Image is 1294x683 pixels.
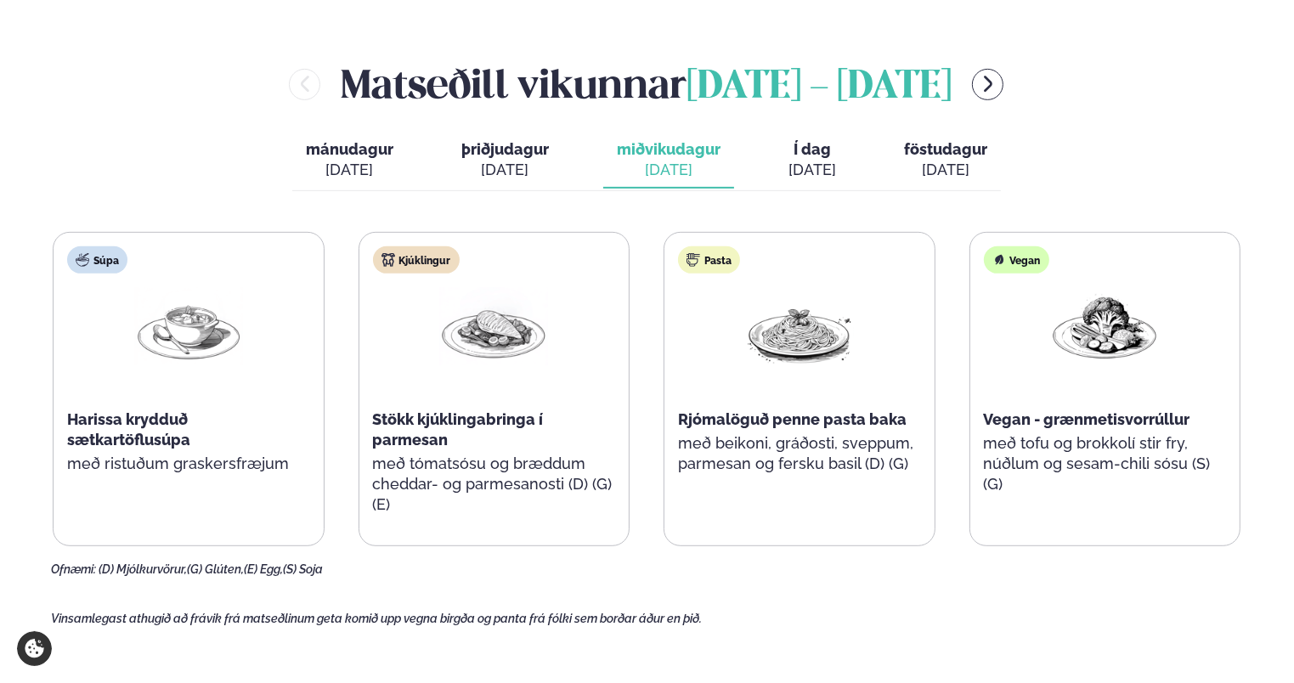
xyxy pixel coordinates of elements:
[788,139,836,160] span: Í dag
[373,454,616,515] p: með tómatsósu og bræddum cheddar- og parmesanosti (D) (G) (E)
[788,160,836,180] div: [DATE]
[603,133,734,189] button: miðvikudagur [DATE]
[341,56,952,111] h2: Matseðill vikunnar
[306,160,393,180] div: [DATE]
[448,133,562,189] button: þriðjudagur [DATE]
[617,140,720,158] span: miðvikudagur
[244,562,283,576] span: (E) Egg,
[687,69,952,106] span: [DATE] - [DATE]
[904,160,987,180] div: [DATE]
[984,433,1227,494] p: með tofu og brokkolí stir fry, núðlum og sesam-chili sósu (S) (G)
[187,562,244,576] span: (G) Glúten,
[461,140,549,158] span: þriðjudagur
[972,69,1003,100] button: menu-btn-right
[381,253,395,267] img: chicken.svg
[76,253,89,267] img: soup.svg
[283,562,323,576] span: (S) Soja
[678,433,921,474] p: með beikoni, gráðosti, sveppum, parmesan og fersku basil (D) (G)
[373,410,544,449] span: Stökk kjúklingabringa í parmesan
[51,612,702,625] span: Vinsamlegast athugið að frávik frá matseðlinum geta komið upp vegna birgða og panta frá fólki sem...
[289,69,320,100] button: menu-btn-left
[678,410,907,428] span: Rjómalöguð penne pasta baka
[984,246,1049,274] div: Vegan
[687,253,700,267] img: pasta.svg
[373,246,460,274] div: Kjúklingur
[17,631,52,666] a: Cookie settings
[67,246,127,274] div: Súpa
[904,140,987,158] span: föstudagur
[292,133,407,189] button: mánudagur [DATE]
[439,287,548,366] img: Chicken-breast.png
[67,454,310,474] p: með ristuðum graskersfræjum
[775,133,850,189] button: Í dag [DATE]
[617,160,720,180] div: [DATE]
[51,562,96,576] span: Ofnæmi:
[1050,287,1159,366] img: Vegan.png
[992,253,1006,267] img: Vegan.svg
[678,246,740,274] div: Pasta
[67,410,190,449] span: Harissa krydduð sætkartöflusúpa
[306,140,393,158] span: mánudagur
[461,160,549,180] div: [DATE]
[745,287,854,366] img: Spagetti.png
[890,133,1001,189] button: föstudagur [DATE]
[99,562,187,576] span: (D) Mjólkurvörur,
[134,287,243,366] img: Soup.png
[984,410,1190,428] span: Vegan - grænmetisvorrúllur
